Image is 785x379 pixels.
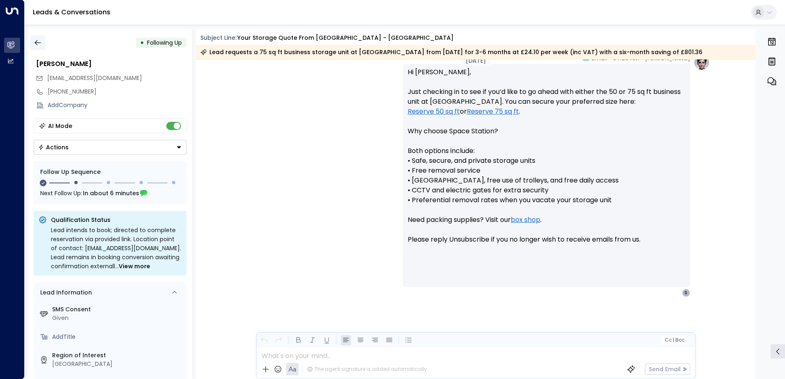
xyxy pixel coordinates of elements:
[52,351,183,360] label: Region of Interest
[237,34,454,42] div: Your storage quote from [GEOGRAPHIC_DATA] - [GEOGRAPHIC_DATA]
[36,59,186,69] div: [PERSON_NAME]
[200,48,702,56] div: Lead requests a 75 sq ft business storage unit at [GEOGRAPHIC_DATA] from [DATE] for 3-6 months at...
[48,101,186,110] div: AddCompany
[37,288,92,297] div: Lead Information
[47,74,142,82] span: [EMAIL_ADDRESS][DOMAIN_NAME]
[408,107,460,116] a: Reserve 50 sq ft
[48,122,72,130] div: AI Mode
[52,333,183,341] div: AddTitle
[200,34,236,42] span: Subject Line:
[52,360,183,368] div: [GEOGRAPHIC_DATA]
[52,305,183,314] label: SMS Consent
[673,337,674,343] span: |
[119,262,150,271] span: View more
[664,337,684,343] span: Cc Bcc
[259,335,269,345] button: Undo
[52,314,183,322] div: Given
[83,189,139,198] span: In about 6 minutes
[408,67,685,254] p: Hi [PERSON_NAME], Just checking in to see if you’d like to go ahead with either the 50 or 75 sq f...
[147,39,182,47] span: Following Up
[38,144,69,151] div: Actions
[40,189,180,198] div: Next Follow Up:
[33,7,110,17] a: Leads & Conversations
[273,335,284,345] button: Redo
[51,216,181,224] p: Qualification Status
[40,168,180,176] div: Follow Up Sequence
[51,226,181,271] div: Lead intends to book; directed to complete reservation via provided link. Location point of conta...
[682,289,690,297] div: S
[461,55,490,66] div: [DATE]
[467,107,519,116] a: Reserve 75 sq ft
[34,140,186,155] div: Button group with a nested menu
[511,215,540,225] a: box shop
[47,74,142,82] span: Sohailimran75@yahoo.co.uk
[140,35,144,50] div: •
[307,365,427,373] div: The agent signature is added automatically
[661,336,687,344] button: Cc|Bcc
[34,140,186,155] button: Actions
[48,87,186,96] div: [PHONE_NUMBER]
